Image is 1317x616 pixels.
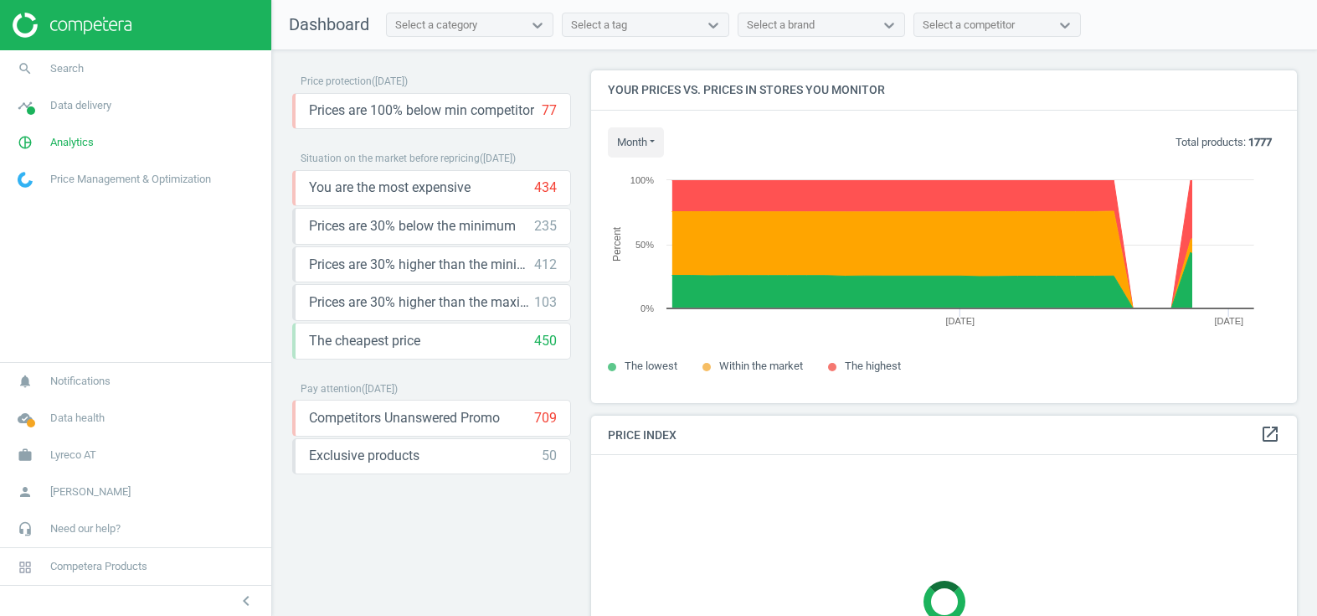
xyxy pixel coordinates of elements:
[289,14,369,34] span: Dashboard
[301,153,480,164] span: Situation on the market before repricing
[50,135,94,150] span: Analytics
[1260,424,1280,446] a: open_in_new
[591,416,1297,455] h4: Price Index
[534,293,557,312] div: 103
[309,256,534,274] span: Prices are 30% higher than the minimum
[625,360,677,372] span: The lowest
[9,53,41,85] i: search
[50,172,211,187] span: Price Management & Optimization
[309,293,534,312] span: Prices are 30% higher than the maximal
[9,439,41,471] i: work
[534,256,557,274] div: 412
[534,332,557,350] div: 450
[630,175,654,185] text: 100%
[534,179,557,197] div: 434
[236,591,256,611] i: chevron_left
[1248,136,1272,148] b: 1777
[923,18,1015,33] div: Select a competitor
[1176,135,1272,150] p: Total products:
[225,590,267,612] button: chevron_left
[395,18,477,33] div: Select a category
[946,316,975,326] tspan: [DATE]
[534,217,557,236] div: 235
[9,90,41,122] i: timeline
[50,448,96,463] span: Lyreco AT
[747,18,815,33] div: Select a brand
[719,360,803,372] span: Within the market
[591,70,1297,110] h4: Your prices vs. prices in stores you monitor
[542,101,557,120] div: 77
[845,360,901,372] span: The highest
[1215,316,1244,326] tspan: [DATE]
[309,101,534,120] span: Prices are 100% below min competitor
[50,411,105,426] span: Data health
[309,447,419,465] span: Exclusive products
[9,365,41,397] i: notifications
[635,240,654,250] text: 50%
[1260,424,1280,444] i: open_in_new
[608,127,664,158] button: month
[18,172,33,188] img: wGWNvw8QSZomAAAAABJRU5ErkJggg==
[50,374,111,389] span: Notifications
[9,513,41,545] i: headset_mic
[571,18,627,33] div: Select a tag
[309,332,420,350] span: The cheapest price
[50,98,111,113] span: Data delivery
[9,127,41,158] i: pie_chart_outlined
[9,402,41,434] i: cloud_done
[50,559,147,574] span: Competera Products
[534,409,557,427] div: 709
[50,521,121,536] span: Need our help?
[50,61,84,76] span: Search
[480,153,516,164] span: ( [DATE] )
[50,484,131,500] span: [PERSON_NAME]
[9,476,41,508] i: person
[362,383,398,395] span: ( [DATE] )
[301,383,362,395] span: Pay attention
[542,447,557,465] div: 50
[13,13,131,38] img: ajHJNr6hYgQAAAAASUVORK5CYII=
[309,409,500,427] span: Competitors Unanswered Promo
[309,179,471,197] span: You are the most expensive
[640,303,654,313] text: 0%
[309,217,516,236] span: Prices are 30% below the minimum
[301,75,372,87] span: Price protection
[611,226,623,261] tspan: Percent
[372,75,408,87] span: ( [DATE] )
